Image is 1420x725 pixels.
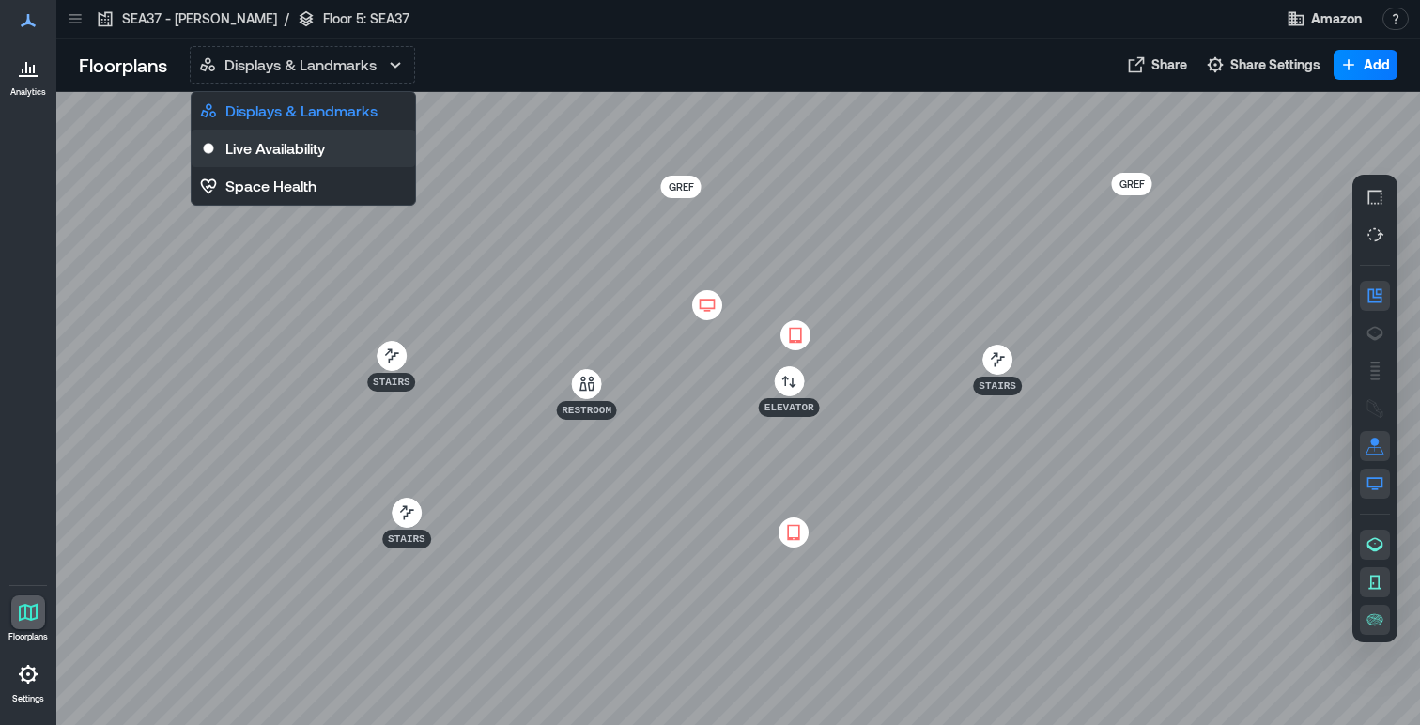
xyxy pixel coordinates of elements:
[1119,175,1145,193] p: GREF
[122,9,277,28] p: SEA37 - [PERSON_NAME]
[1311,9,1362,28] span: Amazon
[8,631,48,642] p: Floorplans
[1334,50,1397,80] button: Add
[79,52,167,78] p: Floorplans
[192,92,415,130] button: Displays & Landmarks
[5,45,52,103] a: Analytics
[1281,4,1367,34] button: Amazon
[225,175,316,197] p: Space Health
[6,652,51,710] a: Settings
[285,9,289,28] p: /
[10,86,46,98] p: Analytics
[323,9,409,28] p: Floor 5: SEA37
[669,177,694,196] p: GREF
[1230,55,1320,74] span: Share Settings
[225,100,378,122] p: Displays & Landmarks
[1151,55,1187,74] span: Share
[224,54,377,76] p: Displays & Landmarks
[1121,50,1193,80] button: Share
[192,130,415,167] button: Live Availability
[225,137,325,160] p: Live Availability
[388,532,425,547] p: Stairs
[192,167,415,205] button: Space Health
[562,403,611,418] p: Restroom
[1200,50,1326,80] button: Share Settings
[12,693,44,704] p: Settings
[3,590,54,648] a: Floorplans
[373,375,410,390] p: Stairs
[764,400,814,415] p: Elevator
[979,378,1016,393] p: Stairs
[190,46,415,84] button: Displays & Landmarks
